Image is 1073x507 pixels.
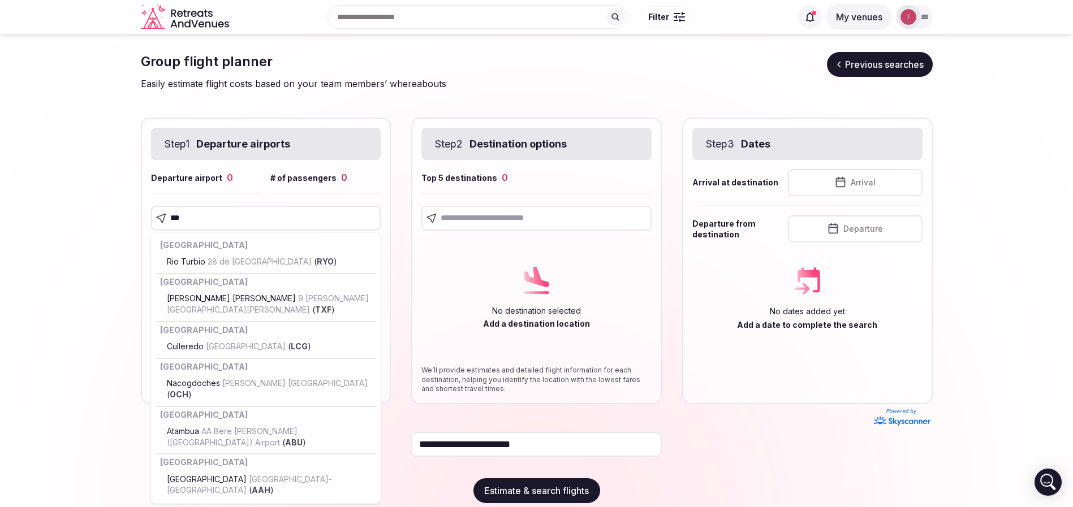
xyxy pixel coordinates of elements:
[469,137,567,151] strong: Destination options
[692,218,781,240] label: Departure from destination
[167,256,337,267] span: Rio Turbio ( )
[167,293,372,315] span: [PERSON_NAME] [PERSON_NAME] ( )
[826,11,892,23] a: My venues
[706,137,734,151] span: Step 3
[167,426,298,447] span: AA Bere [PERSON_NAME] ([GEOGRAPHIC_DATA]) Airport
[648,11,669,23] span: Filter
[156,274,377,290] div: [GEOGRAPHIC_DATA]
[204,341,288,351] span: [GEOGRAPHIC_DATA]
[156,322,377,338] div: [GEOGRAPHIC_DATA]
[167,426,372,448] span: Atambua ( )
[315,305,331,314] strong: TXF
[291,341,308,351] strong: LCG
[341,171,347,184] div: 0
[151,172,222,184] span: Departure airport
[167,293,369,314] span: 9 [PERSON_NAME][GEOGRAPHIC_DATA][PERSON_NAME]
[851,177,876,188] span: Arrival
[421,172,497,184] span: Top 5 destinations
[167,378,372,400] span: Nacogdoches ( )
[641,6,692,28] button: Filter
[141,5,231,30] svg: Retreats and Venues company logo
[167,474,332,495] span: [GEOGRAPHIC_DATA]-[GEOGRAPHIC_DATA]
[156,454,377,470] div: [GEOGRAPHIC_DATA]
[692,177,781,188] label: Arrival at destination
[826,4,892,30] button: My venues
[170,389,188,399] strong: OCH
[167,474,372,496] span: [GEOGRAPHIC_DATA] ( )
[843,223,883,235] span: Departure
[827,52,933,77] a: Previous searches
[421,366,652,394] p: We’ll provide estimates and detailed flight information for each destination, helping you identif...
[1035,469,1062,496] div: Open Intercom Messenger
[165,137,189,151] span: Step 1
[741,137,770,151] strong: Dates
[141,5,231,30] a: Visit the homepage
[270,172,337,184] span: # of passengers
[737,319,877,331] p: Add a date to complete the search
[205,257,314,266] span: 28 de [GEOGRAPHIC_DATA]
[788,215,922,242] button: Departure
[502,171,508,184] div: 0
[435,137,463,151] span: Step 2
[196,137,290,151] strong: Departure airports
[492,305,581,317] p: No destination selected
[227,171,233,184] div: 0
[473,478,600,503] button: Estimate & search flights
[317,257,334,266] strong: RYO
[141,78,446,89] span: Easily estimate flight costs based on your team members’ whereabouts
[167,341,311,352] span: Culleredo ( )
[483,318,590,330] p: Add a destination location
[156,359,377,375] div: [GEOGRAPHIC_DATA]
[156,407,377,423] div: [GEOGRAPHIC_DATA]
[770,306,845,317] p: No dates added yet
[220,378,368,388] span: [PERSON_NAME] [GEOGRAPHIC_DATA]
[285,437,303,447] strong: ABU
[788,169,922,196] button: Arrival
[156,237,377,253] div: [GEOGRAPHIC_DATA]
[141,52,273,71] h1: Group flight planner
[900,9,916,25] img: Thiago Martins
[252,485,270,495] strong: AAH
